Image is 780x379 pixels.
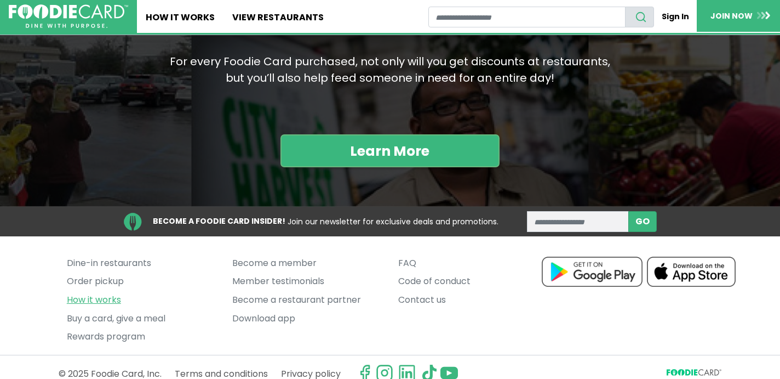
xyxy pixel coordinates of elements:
p: We've partnered with Island Harvest, City Harvest, Feeding Westchester, and Community Food Bank o... [169,4,611,99]
button: search [625,7,654,27]
a: Sign In [654,7,697,27]
a: How it works [67,291,216,309]
a: Member testimonials [232,273,382,291]
a: Order pickup [67,273,216,291]
a: Learn More [280,134,500,167]
strong: BECOME A FOODIE CARD INSIDER! [153,216,285,227]
a: Contact us [398,291,548,309]
a: Dine-in restaurants [67,254,216,273]
a: Download app [232,309,382,328]
a: Become a member [232,254,382,273]
a: Code of conduct [398,273,548,291]
input: restaurant search [428,7,626,27]
a: Become a restaurant partner [232,291,382,309]
img: FoodieCard; Eat, Drink, Save, Donate [9,4,128,29]
a: FAQ [398,254,548,273]
button: subscribe [628,211,657,232]
a: Buy a card, give a meal [67,309,216,328]
span: Join our newsletter for exclusive deals and promotions. [288,216,498,227]
a: Rewards program [67,327,216,346]
input: enter email address [527,211,629,232]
